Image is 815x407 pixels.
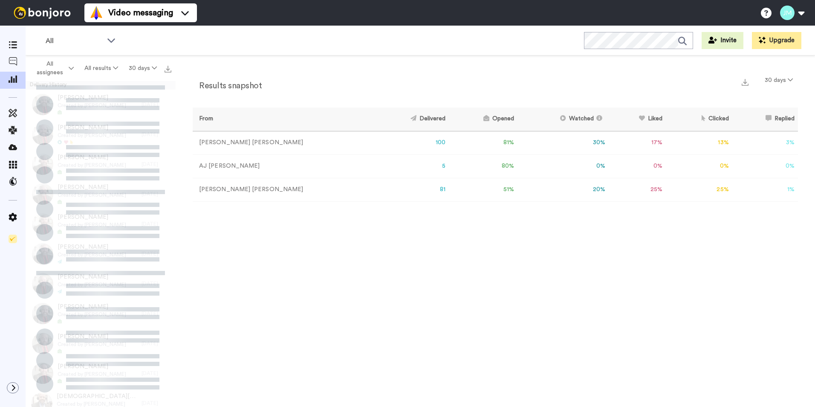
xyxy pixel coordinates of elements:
th: Watched [517,108,609,131]
button: Export a summary of each team member’s results that match this filter now. [739,76,751,88]
button: Invite [702,32,743,49]
th: Clicked [666,108,732,131]
div: [DATE] [142,280,171,287]
td: 80 % [449,154,517,178]
span: [DEMOGRAPHIC_DATA][PERSON_NAME] [57,392,137,401]
img: 2e2f3279-24b0-4697-bd71-d3a5f7928d11-thumb.jpg [32,243,53,265]
span: [PERSON_NAME] [58,183,126,192]
a: [PERSON_NAME]Created by [PERSON_NAME][DATE] [26,209,176,239]
td: 25 % [666,178,732,201]
a: [PERSON_NAME]Created by [PERSON_NAME][DATE] [26,90,176,119]
span: Created by [PERSON_NAME] [58,251,126,258]
td: 0 % [517,154,609,178]
td: 0 % [732,154,798,178]
span: Created by [PERSON_NAME] [58,311,126,318]
span: [PERSON_NAME] [58,332,126,341]
div: [DATE] [142,250,171,257]
img: 8bd40ddb-e28e-42c2-9881-7c6ffc62b25a-thumb.jpg [32,154,53,175]
button: Upgrade [752,32,801,49]
button: Export all results that match these filters now. [162,62,174,75]
span: Created by [PERSON_NAME] [58,281,126,288]
div: [DATE] [142,221,171,227]
div: [DATE] [142,340,171,347]
img: Checklist.svg [9,235,17,243]
a: [PERSON_NAME]Created by [PERSON_NAME][DATE] [26,239,176,269]
a: [PERSON_NAME]Created by [PERSON_NAME][DATE] [26,119,176,149]
span: Created by [PERSON_NAME] [58,192,126,198]
img: a028649a-7675-4491-bbdd-1c6df3235ef9-thumb.jpg [32,213,53,235]
img: 968d19a9-5a39-4103-96a2-46fafcfe60c7-thumb.jpg [32,183,53,205]
button: All results [79,61,124,76]
span: All assignees [32,60,67,77]
span: Created by [PERSON_NAME] [58,162,126,169]
span: [PERSON_NAME] [58,93,126,102]
span: Created by [PERSON_NAME] [58,221,126,228]
td: 0 % [609,154,666,178]
td: 0 % [666,154,732,178]
div: [DATE] [142,370,171,377]
td: 100 [374,131,449,154]
th: Opened [449,108,517,131]
div: [DATE] [142,191,171,198]
span: [PERSON_NAME] [58,243,126,251]
td: 81 % [449,131,517,154]
td: 1 % [732,178,798,201]
span: Created by [PERSON_NAME] [58,132,126,139]
td: 13 % [666,131,732,154]
a: [PERSON_NAME]Created by [PERSON_NAME][DATE] [26,179,176,209]
div: [DATE] [142,400,171,407]
span: Video messaging [108,7,173,19]
td: AJ [PERSON_NAME] [193,154,374,178]
img: ded46dc1-6f6c-4d09-8179-14fa8f0d749a-thumb.jpg [32,94,53,115]
img: ce069ce1-15a7-4b8c-a281-c302492a8e25-thumb.jpg [32,273,53,294]
a: [PERSON_NAME]Created by [PERSON_NAME][DATE] [26,299,176,329]
td: [PERSON_NAME] [PERSON_NAME] [193,131,374,154]
a: [PERSON_NAME]Created by [PERSON_NAME][DATE] [26,329,176,358]
span: Created by [PERSON_NAME] [58,371,126,378]
td: 30 % [517,131,609,154]
button: 30 days [760,73,798,88]
span: [PERSON_NAME] [58,153,126,162]
span: [PERSON_NAME] [58,213,126,221]
span: Created by [PERSON_NAME] [58,102,126,109]
img: export.svg [742,79,749,86]
div: [DATE] [142,101,171,108]
img: bj-logo-header-white.svg [10,7,74,19]
td: 3 % [732,131,798,154]
th: Delivered [374,108,449,131]
img: export.svg [165,66,171,73]
th: From [193,108,374,131]
td: [PERSON_NAME] [PERSON_NAME] [193,178,374,201]
td: 25 % [609,178,666,201]
span: [PERSON_NAME] [58,273,126,281]
div: [DATE] [142,161,171,168]
td: 17 % [609,131,666,154]
img: vm-color.svg [90,6,103,20]
th: Replied [732,108,798,131]
span: All [46,36,103,46]
button: All assignees [27,56,79,80]
th: Liked [609,108,666,131]
span: Created by [PERSON_NAME] [58,341,126,348]
h2: Results snapshot [193,81,262,90]
img: 51cdaf5c-2ff9-4b96-bd46-3d7dba1c9d4a-thumb.jpg [32,124,53,145]
img: 8d5a53d9-9683-4e77-a56b-aaec30999cf1-thumb.jpg [32,333,53,354]
div: [DATE] [142,131,171,138]
span: [PERSON_NAME] [58,302,126,311]
a: [PERSON_NAME]Created by [PERSON_NAME][DATE] [26,149,176,179]
img: e7497f08-e1de-4c81-a721-a6b2d23c21dc-thumb.jpg [32,303,53,324]
a: [PERSON_NAME]Created by [PERSON_NAME][DATE] [26,269,176,299]
td: 51 % [449,178,517,201]
a: [PERSON_NAME]Created by [PERSON_NAME][DATE] [26,358,176,388]
span: [PERSON_NAME] [58,123,126,132]
div: [DATE] [142,310,171,317]
td: 81 [374,178,449,201]
td: 20 % [517,178,609,201]
span: [PERSON_NAME] [58,362,126,371]
button: 30 days [123,61,162,76]
img: 644060c8-ff5b-4e02-a9fe-8d71afaaee4f-thumb.jpg [32,363,53,384]
div: Delivery History [26,81,176,90]
td: 5 [374,154,449,178]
